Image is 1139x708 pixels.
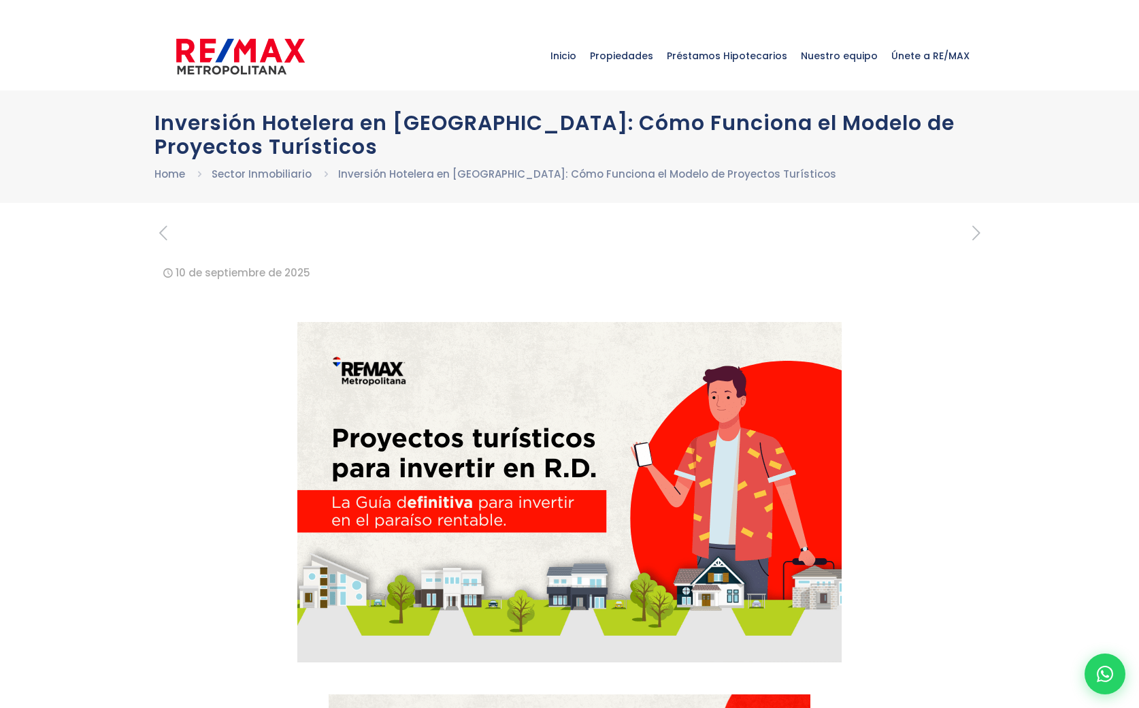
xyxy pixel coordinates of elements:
span: Inicio [544,35,583,76]
time: 10 de septiembre de 2025 [176,265,310,280]
span: Únete a RE/MAX [885,35,976,76]
a: Préstamos Hipotecarios [660,22,794,90]
a: Propiedades [583,22,660,90]
a: Inversión Hotelera en [GEOGRAPHIC_DATA]: Cómo Funciona el Modelo de Proyectos Turísticos [338,167,836,181]
span: Nuestro equipo [794,35,885,76]
a: previous post [154,223,171,244]
img: remax-metropolitana-logo [176,36,305,77]
a: Inicio [544,22,583,90]
a: Nuestro equipo [794,22,885,90]
h1: Inversión Hotelera en [GEOGRAPHIC_DATA]: Cómo Funciona el Modelo de Proyectos Turísticos [154,111,985,159]
img: chico revisando las ganancias en su móvil luego de invertir en un proyecto turístico de villas ap... [297,322,842,662]
i: next post [968,221,985,245]
a: next post [968,223,985,244]
a: Únete a RE/MAX [885,22,976,90]
a: Sector Inmobiliario [212,167,312,181]
a: RE/MAX Metropolitana [176,22,305,90]
i: previous post [154,221,171,245]
span: Préstamos Hipotecarios [660,35,794,76]
span: Propiedades [583,35,660,76]
a: Home [154,167,185,181]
